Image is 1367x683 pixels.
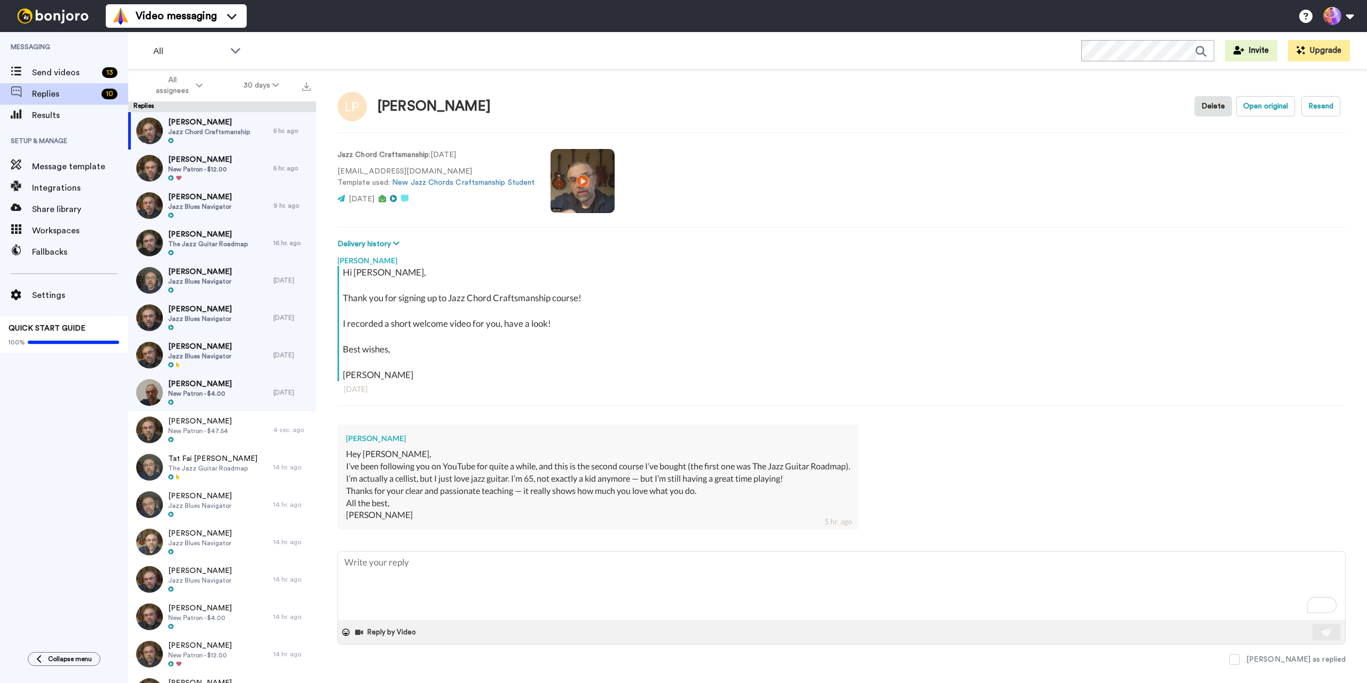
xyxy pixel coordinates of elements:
[136,491,163,518] img: f1579422-343b-4837-886c-71a54950a77e-thumb.jpg
[168,240,248,248] span: The Jazz Guitar Roadmap
[128,374,316,411] a: [PERSON_NAME]New Patron - $4.00[DATE]
[153,45,225,58] span: All
[273,650,311,658] div: 14 hr. ago
[32,160,128,173] span: Message template
[273,276,311,285] div: [DATE]
[273,351,311,359] div: [DATE]
[136,117,163,144] img: 8db2aab1-2c82-433a-b720-9287b2f6b074-thumb.jpg
[128,561,316,598] a: [PERSON_NAME]Jazz Blues Navigator14 hr. ago
[273,463,311,472] div: 14 hr. ago
[168,614,232,622] span: New Patron - $4.00
[168,603,232,614] span: [PERSON_NAME]
[273,426,311,434] div: 4 sec. ago
[136,9,217,23] span: Video messaging
[102,67,117,78] div: 13
[128,187,316,224] a: [PERSON_NAME]Jazz Blues Navigator9 hr. ago
[9,325,85,332] span: QUICK START GUIDE
[273,164,311,172] div: 5 hr. ago
[1236,96,1295,116] button: Open original
[337,166,535,189] p: [EMAIL_ADDRESS][DOMAIN_NAME] Template used:
[48,655,92,663] span: Collapse menu
[337,150,535,161] p: : [DATE]
[32,66,98,79] span: Send videos
[1246,654,1346,665] div: [PERSON_NAME] as replied
[337,250,1346,266] div: [PERSON_NAME]
[337,92,367,121] img: Image of Luca Perreca
[13,9,93,23] img: bj-logo-header-white.svg
[168,427,232,435] span: New Patron - $47.54
[168,389,232,398] span: New Patron - $4.00
[168,528,232,539] span: [PERSON_NAME]
[168,539,232,547] span: Jazz Blues Navigator
[1195,96,1232,116] button: Delete
[168,416,232,427] span: [PERSON_NAME]
[128,224,316,262] a: [PERSON_NAME]The Jazz Guitar Roadmap16 hr. ago
[273,388,311,397] div: [DATE]
[168,651,232,660] span: New Patron - $12.00
[128,635,316,673] a: [PERSON_NAME]New Patron - $12.0014 hr. ago
[168,154,232,165] span: [PERSON_NAME]
[168,576,232,585] span: Jazz Blues Navigator
[168,379,232,389] span: [PERSON_NAME]
[378,99,491,114] div: [PERSON_NAME]
[346,433,850,444] div: [PERSON_NAME]
[168,165,232,174] span: New Patron - $12.00
[168,501,232,510] span: Jazz Blues Navigator
[273,201,311,210] div: 9 hr. ago
[168,640,232,651] span: [PERSON_NAME]
[168,352,232,360] span: Jazz Blues Navigator
[9,338,25,347] span: 100%
[273,613,311,621] div: 14 hr. ago
[168,266,232,277] span: [PERSON_NAME]
[168,464,257,473] span: The Jazz Guitar Roadmap
[128,598,316,635] a: [PERSON_NAME]New Patron - $4.0014 hr. ago
[168,453,257,464] span: Tat Fai [PERSON_NAME]
[128,112,316,150] a: [PERSON_NAME]Jazz Chord Craftsmanship5 hr. ago
[337,151,429,159] strong: Jazz Chord Craftsmanship
[168,192,232,202] span: [PERSON_NAME]
[392,179,535,186] a: New Jazz Chords Craftsmanship Student
[136,192,163,219] img: a4be195f-c541-4d88-8fc5-9a7390f6f915-thumb.jpg
[343,266,1343,381] div: Hi [PERSON_NAME], Thank you for signing up to Jazz Chord Craftsmanship course! I recorded a short...
[128,336,316,374] a: [PERSON_NAME]Jazz Blues Navigator[DATE]
[824,516,852,527] div: 5 hr. ago
[32,289,128,302] span: Settings
[337,238,403,250] button: Delivery history
[136,230,163,256] img: 008b9dcb-be5c-4bae-b55c-b2915381675b-thumb.jpg
[168,566,232,576] span: [PERSON_NAME]
[128,101,316,112] div: Replies
[273,500,311,509] div: 14 hr. ago
[299,77,314,93] button: Export all results that match these filters now.
[338,552,1345,620] textarea: To enrich screen reader interactions, please activate Accessibility in Grammarly extension settings
[1288,40,1350,61] button: Upgrade
[130,70,223,100] button: All assignees
[128,449,316,486] a: Tat Fai [PERSON_NAME]The Jazz Guitar Roadmap14 hr. ago
[136,641,163,668] img: 3cecce47-6d1f-4145-bb84-7932519698bb-thumb.jpg
[273,313,311,322] div: [DATE]
[168,304,232,315] span: [PERSON_NAME]
[168,117,250,128] span: [PERSON_NAME]
[136,603,163,630] img: cb6e2e92-72a9-4e19-96cf-0ab41fffc97e-thumb.jpg
[32,109,128,122] span: Results
[101,89,117,99] div: 10
[168,202,232,211] span: Jazz Blues Navigator
[128,486,316,523] a: [PERSON_NAME]Jazz Blues Navigator14 hr. ago
[136,155,163,182] img: 5b250c03-bdf7-4baf-8821-f432324efb7a-thumb.jpg
[136,379,163,406] img: e3142924-e3a5-490a-8413-af9b33ca3c2b-thumb.jpg
[273,575,311,584] div: 14 hr. ago
[128,299,316,336] a: [PERSON_NAME]Jazz Blues Navigator[DATE]
[1225,40,1277,61] button: Invite
[344,384,1339,395] div: [DATE]
[151,75,194,96] span: All assignees
[136,267,163,294] img: fed2076b-5e74-428d-84ce-8d0d3fb324b1-thumb.jpg
[1321,628,1333,637] img: send-white.svg
[346,448,850,521] div: Hey [PERSON_NAME], I’ve been following you on YouTube for quite a while, and this is the second c...
[32,182,128,194] span: Integrations
[354,624,419,640] button: Reply by Video
[28,652,100,666] button: Collapse menu
[1301,96,1340,116] button: Resend
[112,7,129,25] img: vm-color.svg
[136,454,163,481] img: 3b23d39c-c49d-4bc8-96f3-a7582ac2873b-thumb.jpg
[128,523,316,561] a: [PERSON_NAME]Jazz Blues Navigator14 hr. ago
[273,127,311,135] div: 5 hr. ago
